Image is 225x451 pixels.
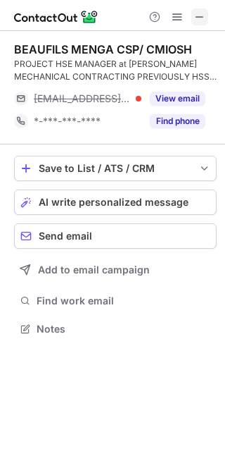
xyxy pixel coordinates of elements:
[150,92,205,106] button: Reveal Button
[39,163,192,174] div: Save to List / ATS / CRM
[14,8,98,25] img: ContactOut v5.3.10
[14,42,192,56] div: BEAUFILS MENGA CSP/ CMIOSH
[14,291,217,311] button: Find work email
[14,58,217,83] div: PROJECT HSE MANAGER at [PERSON_NAME] MECHANICAL CONTRACTING PREVIOUSLY HSSE CONSULTANT AT STUDIO ...
[38,264,150,276] span: Add to email campaign
[14,319,217,339] button: Notes
[34,92,131,105] span: [EMAIL_ADDRESS][DOMAIN_NAME]
[37,295,211,307] span: Find work email
[37,323,211,335] span: Notes
[14,223,217,249] button: Send email
[14,190,217,215] button: AI write personalized message
[14,156,217,181] button: save-profile-one-click
[39,230,92,242] span: Send email
[39,197,188,208] span: AI write personalized message
[14,257,217,283] button: Add to email campaign
[150,114,205,128] button: Reveal Button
